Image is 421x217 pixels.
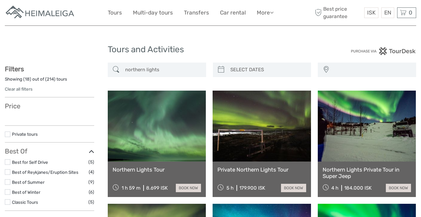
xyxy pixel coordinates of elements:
[146,185,168,191] div: 8.699 ISK
[113,166,201,173] a: Northern Lights Tour
[12,160,48,165] a: Best for Self Drive
[12,200,38,205] a: Classic Tours
[47,76,54,82] label: 214
[344,185,372,191] div: 184.000 ISK
[108,44,314,55] h1: Tours and Activities
[25,76,30,82] label: 18
[331,185,338,191] span: 4 h
[122,185,140,191] span: 1 h 59 m
[184,8,209,17] a: Transfers
[239,185,265,191] div: 179.900 ISK
[133,8,173,17] a: Multi-day tours
[5,86,33,92] a: Clear all filters
[313,5,363,20] span: Best price guarantee
[381,7,394,18] div: EN
[228,64,308,75] input: SELECT DATES
[89,168,94,176] span: (4)
[89,188,94,196] span: (6)
[5,5,76,21] img: Apartments in Reykjavik
[367,9,376,16] span: ISK
[226,185,234,191] span: 5 h
[5,102,94,110] h3: Price
[88,198,94,206] span: (5)
[5,76,94,86] div: Showing ( ) out of ( ) tours
[123,64,203,75] input: SEARCH
[220,8,246,17] a: Car rental
[88,178,94,186] span: (9)
[386,184,411,192] a: book now
[408,9,413,16] span: 0
[88,158,94,166] span: (5)
[176,184,201,192] a: book now
[12,180,45,185] a: Best of Summer
[12,132,38,137] a: Private tours
[5,147,94,155] h3: Best Of
[323,166,411,180] a: Northern Lights Private Tour in Super Jeep
[217,166,306,173] a: Private Northern Lights Tour
[12,190,40,195] a: Best of Winter
[281,184,306,192] a: book now
[12,170,78,175] a: Best of Reykjanes/Eruption Sites
[108,8,122,17] a: Tours
[5,65,24,73] strong: Filters
[351,47,416,55] img: PurchaseViaTourDesk.png
[257,8,274,17] a: More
